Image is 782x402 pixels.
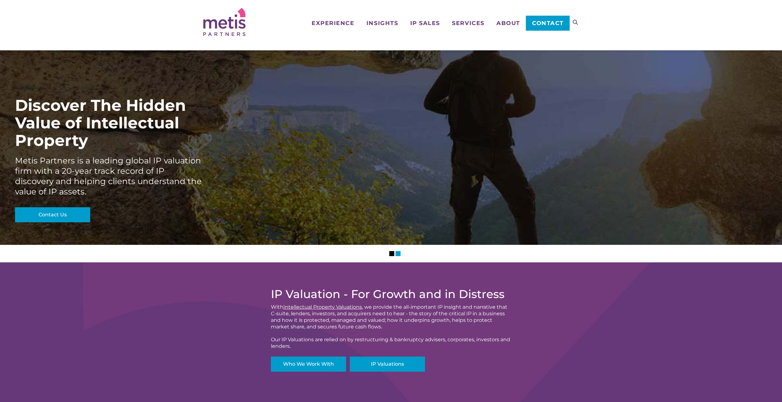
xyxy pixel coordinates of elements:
[396,251,401,256] li: Slider Page 2
[366,20,398,26] span: Insights
[410,20,440,26] span: IP Sales
[389,251,394,256] li: Slider Page 1
[203,8,246,36] img: Metis Partners
[271,357,346,372] a: Who We Work With
[312,20,354,26] span: Experience
[496,20,520,26] span: About
[532,20,564,26] span: Contact
[271,287,511,301] h2: IP Valuation - For Growth and in Distress
[15,156,203,197] div: Metis Partners is a leading global IP valuation firm with a 20-year track record of IP discovery ...
[283,304,362,310] a: Intellectual Property Valuations
[452,20,484,26] span: Services
[271,336,511,349] div: Our IP Valuations are relied on by restructuring & bankruptcy advisers, corporates, investors and...
[350,357,425,372] a: IP Valuations
[526,16,569,31] a: Contact
[271,304,511,330] div: With , we provide the all-important IP insight and narrative that C-suite, lenders, investors, an...
[15,207,90,222] a: Contact Us
[15,97,203,149] div: Discover The Hidden Value of Intellectual Property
